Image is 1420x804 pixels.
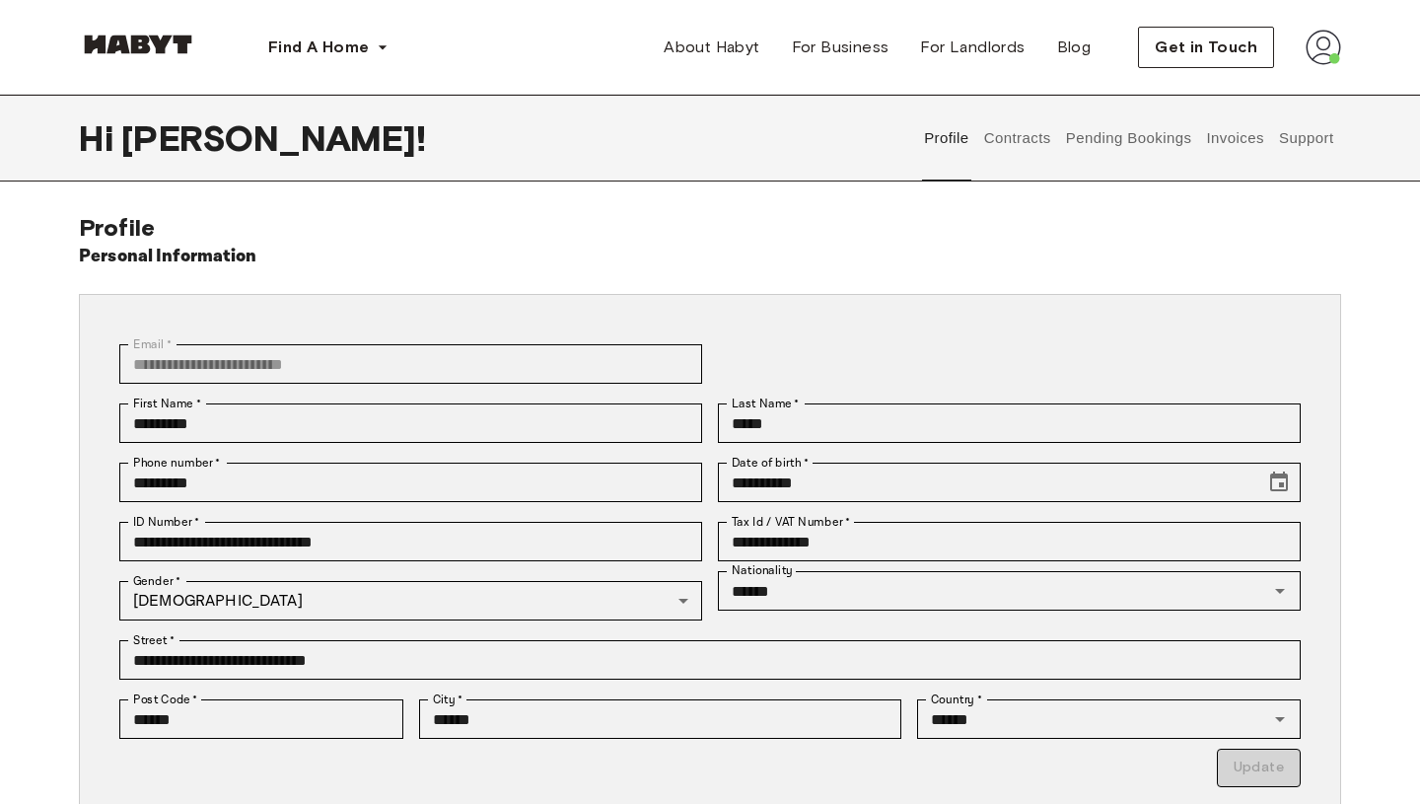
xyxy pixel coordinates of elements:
[648,28,775,67] a: About Habyt
[79,117,121,159] span: Hi
[119,581,702,621] div: [DEMOGRAPHIC_DATA]
[981,95,1053,182] button: Contracts
[79,35,197,54] img: Habyt
[732,513,850,531] label: Tax Id / VAT Number
[792,36,889,59] span: For Business
[1204,95,1266,182] button: Invoices
[252,28,404,67] button: Find A Home
[732,562,793,579] label: Nationality
[133,454,221,472] label: Phone number
[1266,577,1294,605] button: Open
[133,513,199,531] label: ID Number
[79,243,257,270] h6: Personal Information
[1276,95,1336,182] button: Support
[732,454,809,472] label: Date of birth
[1041,28,1107,67] a: Blog
[268,36,369,59] span: Find A Home
[1155,36,1257,59] span: Get in Touch
[917,95,1341,182] div: user profile tabs
[776,28,905,67] a: For Business
[931,691,982,708] label: Country
[1057,36,1092,59] span: Blog
[119,344,702,384] div: You can't change your email address at the moment. Please reach out to customer support in case y...
[1259,463,1299,502] button: Choose date, selected date is Jul 27, 2000
[1063,95,1194,182] button: Pending Bookings
[1266,705,1294,733] button: Open
[133,335,172,353] label: Email
[133,631,175,649] label: Street
[664,36,759,59] span: About Habyt
[1306,30,1341,65] img: avatar
[133,691,198,708] label: Post Code
[922,95,972,182] button: Profile
[79,213,155,242] span: Profile
[904,28,1040,67] a: For Landlords
[920,36,1025,59] span: For Landlords
[133,572,180,590] label: Gender
[121,117,426,159] span: [PERSON_NAME] !
[1138,27,1274,68] button: Get in Touch
[433,691,463,708] label: City
[133,395,201,412] label: First Name
[732,395,800,412] label: Last Name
